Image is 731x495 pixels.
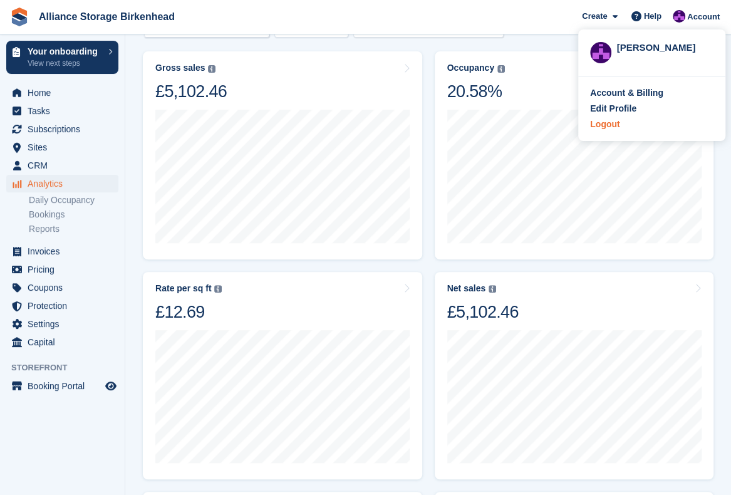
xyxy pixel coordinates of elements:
[28,138,103,156] span: Sites
[590,86,713,100] a: Account & Billing
[28,120,103,138] span: Subscriptions
[582,10,607,23] span: Create
[6,315,118,333] a: menu
[6,120,118,138] a: menu
[6,279,118,296] a: menu
[214,285,222,293] img: icon-info-grey-7440780725fd019a000dd9b08b2336e03edf1995a4989e88bcd33f0948082b44.svg
[6,333,118,351] a: menu
[6,41,118,74] a: Your onboarding View next steps
[590,86,663,100] div: Account & Billing
[590,118,620,131] div: Logout
[155,301,222,323] div: £12.69
[6,84,118,102] a: menu
[28,261,103,278] span: Pricing
[28,175,103,192] span: Analytics
[11,362,125,374] span: Storefront
[155,63,205,73] div: Gross sales
[208,65,215,73] img: icon-info-grey-7440780725fd019a000dd9b08b2336e03edf1995a4989e88bcd33f0948082b44.svg
[6,157,118,174] a: menu
[28,102,103,120] span: Tasks
[34,6,180,27] a: Alliance Storage Birkenhead
[590,102,636,115] div: Edit Profile
[103,378,118,393] a: Preview store
[6,175,118,192] a: menu
[673,10,685,23] img: Romilly Norton
[447,63,494,73] div: Occupancy
[29,194,118,206] a: Daily Occupancy
[616,41,713,52] div: [PERSON_NAME]
[28,333,103,351] span: Capital
[6,377,118,395] a: menu
[155,81,227,102] div: £5,102.46
[28,58,102,69] p: View next steps
[447,301,519,323] div: £5,102.46
[28,242,103,260] span: Invoices
[28,297,103,315] span: Protection
[28,279,103,296] span: Coupons
[590,102,713,115] a: Edit Profile
[155,283,211,294] div: Rate per sq ft
[644,10,661,23] span: Help
[28,315,103,333] span: Settings
[6,297,118,315] a: menu
[497,65,505,73] img: icon-info-grey-7440780725fd019a000dd9b08b2336e03edf1995a4989e88bcd33f0948082b44.svg
[6,261,118,278] a: menu
[28,84,103,102] span: Home
[28,377,103,395] span: Booking Portal
[6,138,118,156] a: menu
[6,102,118,120] a: menu
[687,11,720,23] span: Account
[590,42,611,63] img: Romilly Norton
[6,242,118,260] a: menu
[28,47,102,56] p: Your onboarding
[447,81,505,102] div: 20.58%
[29,209,118,221] a: Bookings
[10,8,29,26] img: stora-icon-8386f47178a22dfd0bd8f6a31ec36ba5ce8667c1dd55bd0f319d3a0aa187defe.svg
[489,285,496,293] img: icon-info-grey-7440780725fd019a000dd9b08b2336e03edf1995a4989e88bcd33f0948082b44.svg
[28,157,103,174] span: CRM
[447,283,485,294] div: Net sales
[590,118,713,131] a: Logout
[29,223,118,235] a: Reports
